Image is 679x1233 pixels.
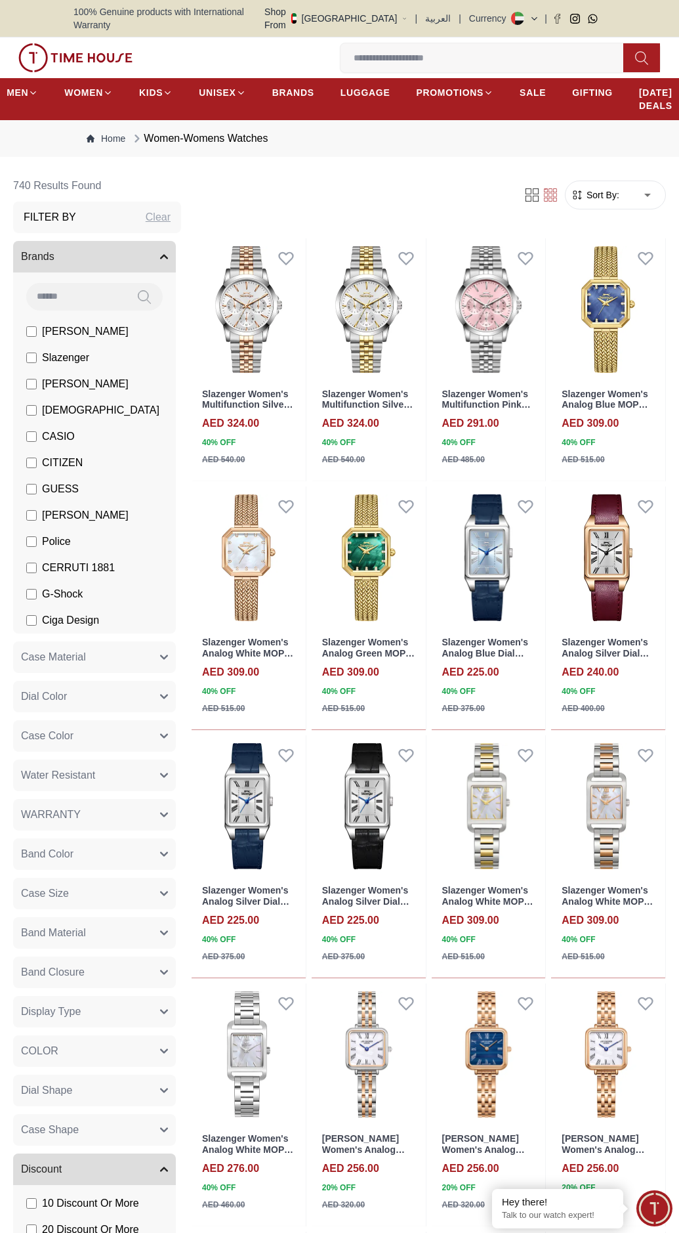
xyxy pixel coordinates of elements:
[442,664,499,680] h4: AED 225.00
[21,249,54,265] span: Brands
[442,416,499,431] h4: AED 291.00
[322,416,379,431] h4: AED 324.00
[139,86,163,99] span: KIDS
[202,885,289,928] a: Slazenger Women's Analog Silver Dial Watch - SL.9.2525.3.03
[432,735,546,878] a: Slazenger Women's Analog White MOP Dial Watch - SL.9.2521.3.05
[26,431,37,442] input: CASIO
[26,484,37,494] input: GUESS
[42,429,75,444] span: CASIO
[442,1182,476,1194] span: 20 % OFF
[322,703,365,714] div: AED 515.00
[425,12,451,25] span: العربية
[192,238,306,381] img: Slazenger Women's Multifunction Silver Dial Watch - SL.9.2553.2.07
[202,703,245,714] div: AED 515.00
[442,885,533,928] a: Slazenger Women's Analog White MOP Dial Watch - SL.9.2521.3.05
[26,458,37,468] input: CITIZEN
[432,984,546,1126] a: Lee Cooper Women's Analog Blue Dial Watch - LC08226.490
[42,1196,139,1211] span: 10 Discount Or More
[312,487,426,629] a: Slazenger Women's Analog Green MOP Dial Watch - SL.9.2534.3.02
[13,799,176,831] button: WARRANTY
[202,454,245,465] div: AED 540.00
[442,951,485,963] div: AED 515.00
[26,589,37,599] input: G-Shock
[21,1043,58,1059] span: COLOR
[13,170,181,202] h6: 740 Results Found
[21,768,95,783] span: Water Resistant
[264,5,407,32] button: Shop From[GEOGRAPHIC_DATA]
[545,12,547,25] span: |
[13,681,176,712] button: Dial Color
[442,703,485,714] div: AED 375.00
[322,637,415,680] a: Slazenger Women's Analog Green MOP Dial Watch - SL.9.2534.3.02
[26,326,37,337] input: [PERSON_NAME]
[415,12,418,25] span: |
[42,350,89,366] span: Slazenger
[131,131,268,146] div: Women-Womens Watches
[21,1004,81,1020] span: Display Type
[432,487,546,629] img: Slazenger Women's Analog Blue Dial Watch - SL.9.2525.3.07
[202,637,293,680] a: Slazenger Women's Analog White MOP Dial Watch - SL.9.2534.3.03
[551,238,665,381] img: Slazenger Women's Analog Blue MOP Dial Watch - SL.9.2534.3.06
[502,1210,613,1221] p: Talk to our watch expert!
[13,1035,176,1067] button: COLOR
[202,437,236,448] span: 40 % OFF
[42,586,83,602] span: G-Shock
[13,1154,176,1185] button: Discount
[26,536,37,547] input: Police
[21,925,86,941] span: Band Material
[199,81,245,104] a: UNISEX
[432,238,546,381] img: Slazenger Women's Multifunction Pink Dial Watch - SL.9.2553.2.04
[21,1083,72,1098] span: Dial Shape
[202,389,293,432] a: Slazenger Women's Multifunction Silver Dial Watch - SL.9.2553.2.07
[42,376,129,392] span: [PERSON_NAME]
[442,934,476,945] span: 40 % OFF
[202,664,259,680] h4: AED 309.00
[18,43,133,72] img: ...
[21,964,85,980] span: Band Closure
[322,913,379,928] h4: AED 225.00
[322,437,356,448] span: 40 % OFF
[26,1198,37,1209] input: 10 Discount Or More
[21,886,69,901] span: Case Size
[459,12,461,25] span: |
[13,878,176,909] button: Case Size
[442,1199,485,1211] div: AED 320.00
[7,86,28,99] span: MEN
[21,649,86,665] span: Case Material
[26,405,37,416] input: [DEMOGRAPHIC_DATA]
[562,913,619,928] h4: AED 309.00
[322,664,379,680] h4: AED 309.00
[202,913,259,928] h4: AED 225.00
[639,81,672,118] a: [DATE] DEALS
[469,12,512,25] div: Currency
[73,120,606,157] nav: Breadcrumb
[312,238,426,381] img: Slazenger Women's Multifunction Silver Dial Watch - SL.9.2553.2.06
[26,353,37,363] input: Slazenger
[87,132,125,145] a: Home
[442,389,531,432] a: Slazenger Women's Multifunction Pink Dial Watch - SL.9.2553.2.04
[322,454,365,465] div: AED 540.00
[442,437,476,448] span: 40 % OFF
[520,81,546,104] a: SALE
[322,1133,413,1177] a: [PERSON_NAME] Women's Analog Blue Mop Dial Watch - LC08226.520
[21,846,73,862] span: Band Color
[562,1182,595,1194] span: 20 % OFF
[442,1133,525,1177] a: [PERSON_NAME] Women's Analog Blue Dial Watch - LC08226.490
[312,735,426,878] img: Slazenger Women's Analog Silver Dial Watch - SL.9.2525.3.01
[139,81,173,104] a: KIDS
[42,402,159,418] span: [DEMOGRAPHIC_DATA]
[572,86,613,99] span: GIFTING
[551,487,665,629] img: Slazenger Women's Analog Silver Dial Watch - SL.9.2525.3.06
[322,934,356,945] span: 40 % OFF
[13,720,176,752] button: Case Color
[42,508,129,523] span: [PERSON_NAME]
[26,615,37,626] input: Ciga Design
[21,1161,62,1177] span: Discount
[442,1161,499,1177] h4: AED 256.00
[291,13,297,24] img: United Arab Emirates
